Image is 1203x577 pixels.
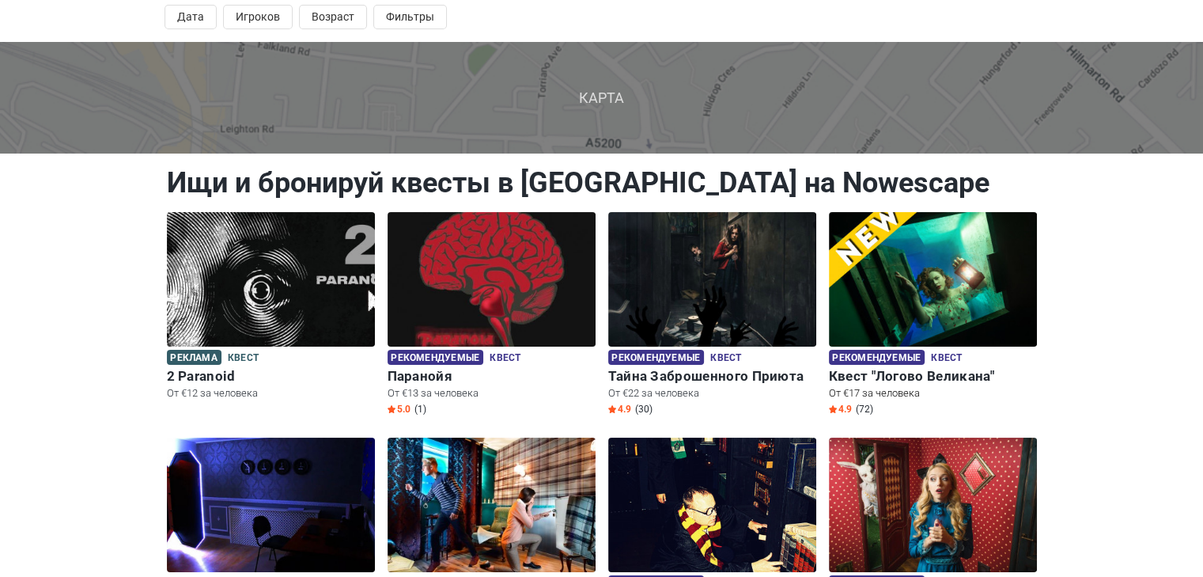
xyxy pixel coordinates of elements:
p: От €22 за человека [608,386,816,400]
button: Возраст [299,5,367,29]
span: (30) [635,403,653,416]
a: Тайна Заброшенного Приюта Рекомендуемые Квест Тайна Заброшенного Приюта От €22 за человека Star4.... [608,212,816,419]
a: 2 Paranoid Реклама Квест 2 Paranoid От €12 за человека [167,212,375,404]
span: 4.9 [608,403,631,416]
a: Паранойя Рекомендуемые Квест Паранойя От €13 за человека Star5.0 (1) [388,212,596,419]
img: По Следам Алисы [829,438,1037,572]
span: Квест [931,350,962,367]
p: От €12 за человека [167,386,375,400]
span: Рекомендуемые [608,350,704,365]
span: Квест [490,350,520,367]
a: Квест "Логово Великана" Рекомендуемые Квест Квест "Логово Великана" От €17 за человека Star4.9 (72) [829,212,1037,419]
p: От €13 за человека [388,386,596,400]
button: Дата [165,5,217,29]
img: Star [829,405,837,413]
span: Реклама [167,350,221,365]
span: 5.0 [388,403,410,416]
span: Рекомендуемые [388,350,483,365]
h6: Тайна Заброшенного Приюта [608,368,816,385]
p: От €17 за человека [829,386,1037,400]
img: Квест "Логово Великана" [829,212,1037,347]
img: Школа Волшебников [608,438,816,572]
h6: Паранойя [388,368,596,385]
h6: Квест "Логово Великана" [829,368,1037,385]
span: Рекомендуемые [829,350,925,365]
h6: 2 Paranoid [167,368,375,385]
img: Star [388,405,395,413]
img: Шерлок Холмс [388,438,596,572]
span: 4.9 [829,403,852,416]
span: Квест [710,350,741,367]
span: Квест [228,350,259,367]
img: Побег Из Банка [167,438,375,572]
img: Тайна Заброшенного Приюта [608,212,816,347]
span: (72) [856,403,873,416]
img: 2 Paranoid [167,212,375,347]
button: Фильтры [373,5,447,29]
img: Star [608,405,616,413]
span: (1) [414,403,426,416]
h1: Ищи и бронируй квесты в [GEOGRAPHIC_DATA] на Nowescape [167,165,1037,200]
img: Паранойя [388,212,596,347]
button: Игроков [223,5,293,29]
